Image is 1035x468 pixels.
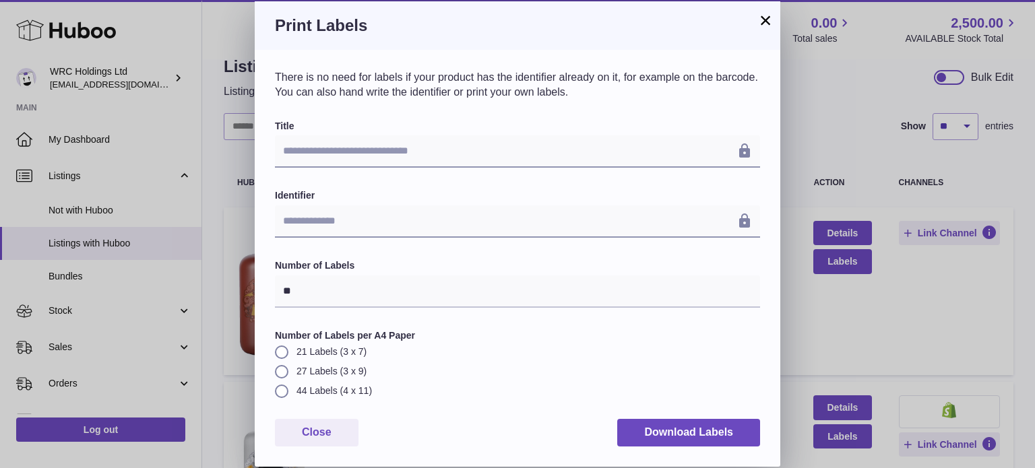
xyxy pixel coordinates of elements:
h3: Print Labels [275,15,760,36]
label: Number of Labels per A4 Paper [275,329,760,342]
label: 44 Labels (4 x 11) [275,385,760,397]
button: Close [275,419,358,446]
label: Identifier [275,189,760,202]
button: × [757,12,774,28]
p: There is no need for labels if your product has the identifier already on it, for example on the ... [275,70,760,99]
label: 21 Labels (3 x 7) [275,345,760,358]
label: Title [275,120,760,133]
label: 27 Labels (3 x 9) [275,365,760,378]
label: Number of Labels [275,259,760,272]
button: Download Labels [617,419,760,446]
